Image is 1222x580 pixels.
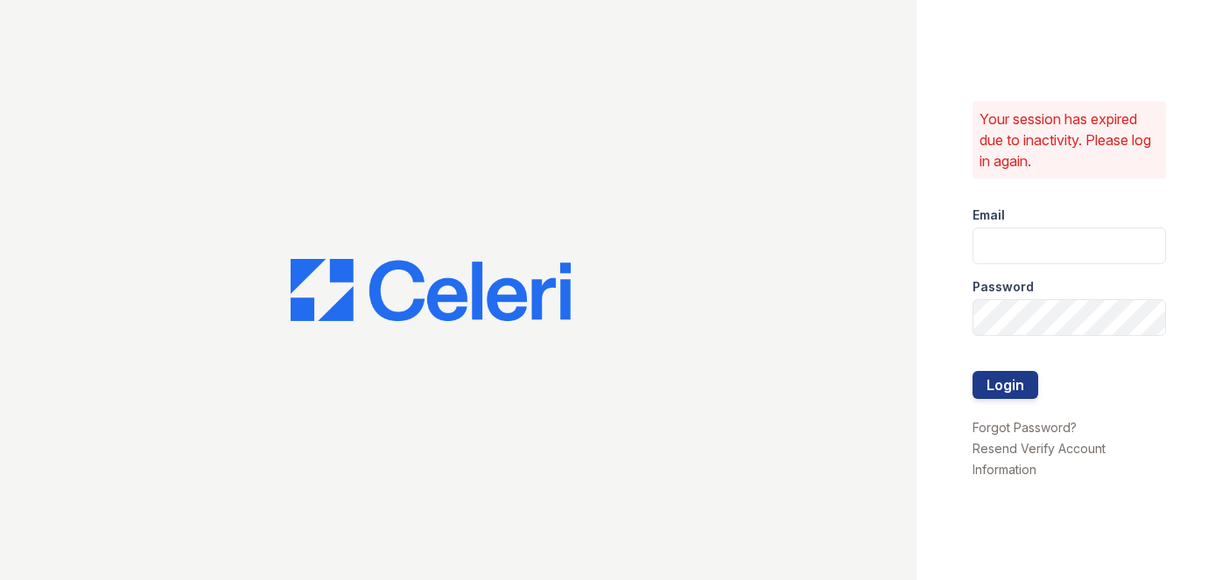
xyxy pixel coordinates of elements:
label: Email [973,206,1005,224]
label: Password [973,278,1034,296]
button: Login [973,371,1038,399]
img: CE_Logo_Blue-a8612792a0a2168367f1c8372b55b34899dd931a85d93a1a3d3e32e68fde9ad4.png [291,259,571,322]
p: Your session has expired due to inactivity. Please log in again. [980,108,1159,171]
a: Forgot Password? [973,420,1077,435]
a: Resend Verify Account Information [973,441,1106,477]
